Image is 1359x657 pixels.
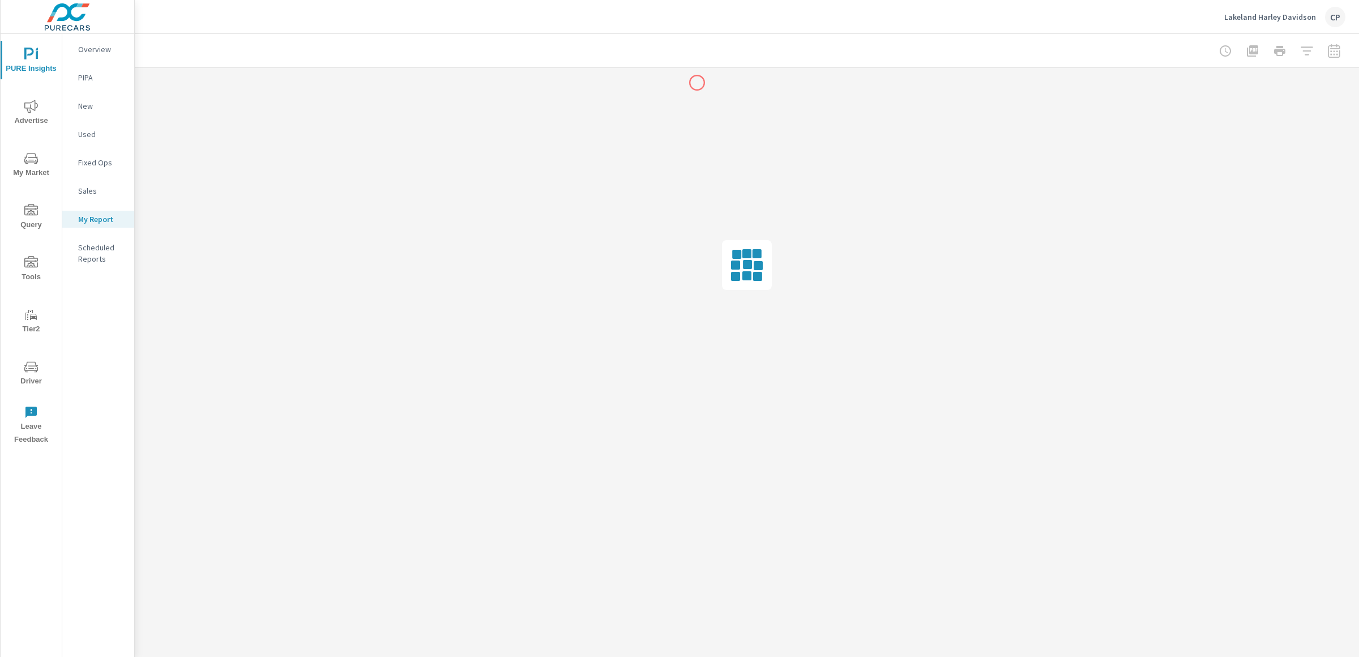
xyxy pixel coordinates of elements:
[78,185,125,197] p: Sales
[4,100,58,127] span: Advertise
[4,256,58,284] span: Tools
[62,239,134,267] div: Scheduled Reports
[62,69,134,86] div: PIPA
[78,157,125,168] p: Fixed Ops
[1325,7,1345,27] div: CP
[62,97,134,114] div: New
[62,182,134,199] div: Sales
[4,406,58,446] span: Leave Feedback
[4,204,58,232] span: Query
[78,44,125,55] p: Overview
[62,154,134,171] div: Fixed Ops
[1,34,62,451] div: nav menu
[62,211,134,228] div: My Report
[4,152,58,180] span: My Market
[1224,12,1316,22] p: Lakeland Harley Davidson
[4,360,58,388] span: Driver
[78,100,125,112] p: New
[78,242,125,264] p: Scheduled Reports
[4,308,58,336] span: Tier2
[4,48,58,75] span: PURE Insights
[78,72,125,83] p: PIPA
[62,126,134,143] div: Used
[78,129,125,140] p: Used
[62,41,134,58] div: Overview
[78,214,125,225] p: My Report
